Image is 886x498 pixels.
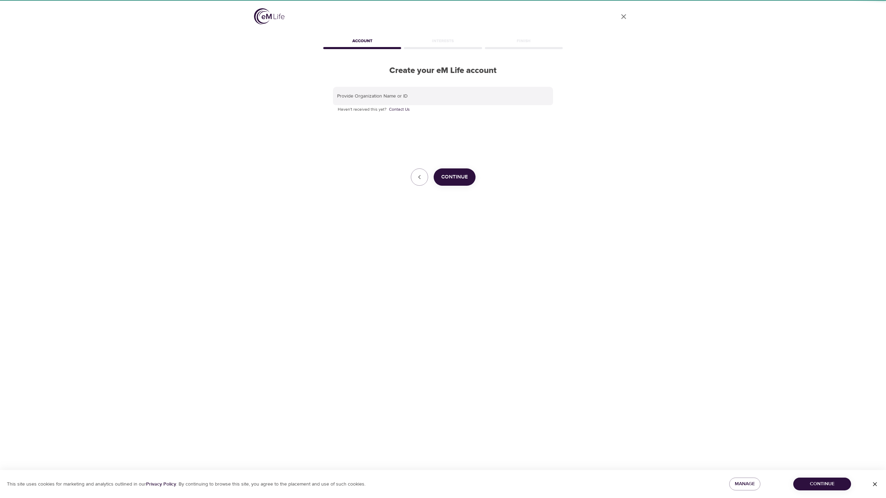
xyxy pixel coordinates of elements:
[735,480,755,488] span: Manage
[615,8,632,25] a: close
[254,8,284,25] img: logo
[338,106,548,113] p: Haven't received this yet?
[793,478,851,490] button: Continue
[322,66,564,76] h2: Create your eM Life account
[729,478,760,490] button: Manage
[441,173,468,182] span: Continue
[434,168,476,186] button: Continue
[389,106,410,113] a: Contact Us
[146,481,176,487] a: Privacy Policy
[799,480,846,488] span: Continue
